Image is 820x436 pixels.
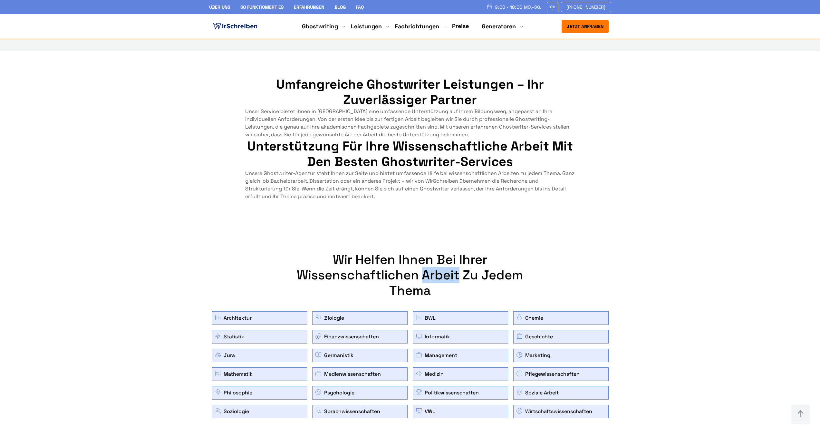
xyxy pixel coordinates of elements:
[425,314,436,322] a: BWL
[215,314,252,322] div: Architektur
[561,2,611,12] a: [PHONE_NUMBER]
[516,408,523,414] img: Wirtschaftswissenschaften
[215,389,221,395] img: Philosophie
[566,5,606,10] span: [PHONE_NUMBER]
[324,352,353,359] a: Germanistik
[516,333,553,341] div: Geschichte
[425,408,435,415] a: VWL
[315,370,322,377] img: Medienwissenschaften
[791,404,810,424] img: button top
[209,4,230,10] a: Über uns
[482,23,516,30] a: Generatoren
[324,389,354,397] a: Psychologie
[212,22,259,31] img: logo ghostwriter-österreich
[215,314,221,321] img: Architektur
[240,4,284,10] a: So funktioniert es
[245,77,575,108] h2: Umfangreiche Ghostwriter Leistungen – Ihr zuverlässiger Partner
[245,108,575,139] p: Unser Service bietet Ihnen in [GEOGRAPHIC_DATA] eine umfassende Unterstützung auf Ihrem Bildungsw...
[315,352,322,358] img: Germanistik
[215,389,252,397] div: Philosophie
[416,333,422,339] img: Informatik
[315,314,322,321] img: Biologie
[315,408,322,414] img: Sprachwissenschaften
[224,370,253,378] a: Mathematik
[516,333,523,339] img: Geschichte
[516,352,523,358] img: Marketing
[315,408,380,415] div: Sprachwissenschaften
[416,389,422,395] img: Politikwissenschaften
[315,370,381,378] div: Medienwissenschaften
[452,22,469,30] a: Preise
[516,352,550,359] div: Marketing
[245,170,575,200] p: Unsere Ghostwriter-Agentur steht Ihnen zur Seite und bietet umfassende Hilfe bei wissenschaftlich...
[416,389,479,397] div: Politikwissenschaften
[315,333,379,341] div: Finanzwissenschaften
[425,370,444,378] a: Medizin
[315,314,344,322] div: Biologie
[516,370,523,377] img: Pflegewissenschaften
[351,23,382,30] a: Leistungen
[562,20,609,33] button: Jetzt anfragen
[425,333,450,341] a: Informatik
[215,408,249,415] div: Soziologie
[302,23,338,30] a: Ghostwriting
[516,389,523,395] img: Soziale Arbeit
[516,314,523,321] img: Chemie
[334,4,346,10] a: Blog
[215,333,221,339] img: Statistik
[224,333,244,341] a: Statistik
[315,389,322,395] img: Psychologie
[215,352,221,358] img: Jura
[416,352,457,359] div: Management
[516,370,580,378] div: Pflegewissenschaften
[356,4,364,10] a: FAQ
[416,314,422,321] img: BWL
[294,4,324,10] a: Erfahrungen
[224,352,235,359] a: Jura
[525,389,559,397] a: Soziale Arbeit
[395,23,439,30] a: Fachrichtungen
[281,252,539,298] h2: Wir helfen Ihnen bei Ihrer wissenschaftlichen Arbeit zu jedem Thema
[516,314,543,322] div: Chemie
[495,5,542,10] span: 9:00 - 18:00 Mo.-So.
[487,4,492,9] img: Schedule
[550,5,555,10] img: Email
[215,370,221,377] img: Mathematik
[516,408,592,415] div: Wirtschaftswissenschaften
[416,408,422,414] img: VWL
[315,333,322,339] img: Finanzwissenschaften
[416,370,422,377] img: Medizin
[416,352,422,358] img: Management
[245,139,575,170] h2: Unterstützung für Ihre wissenschaftliche Arbeit mit den besten Ghostwriter-Services
[215,408,221,414] img: Soziologie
